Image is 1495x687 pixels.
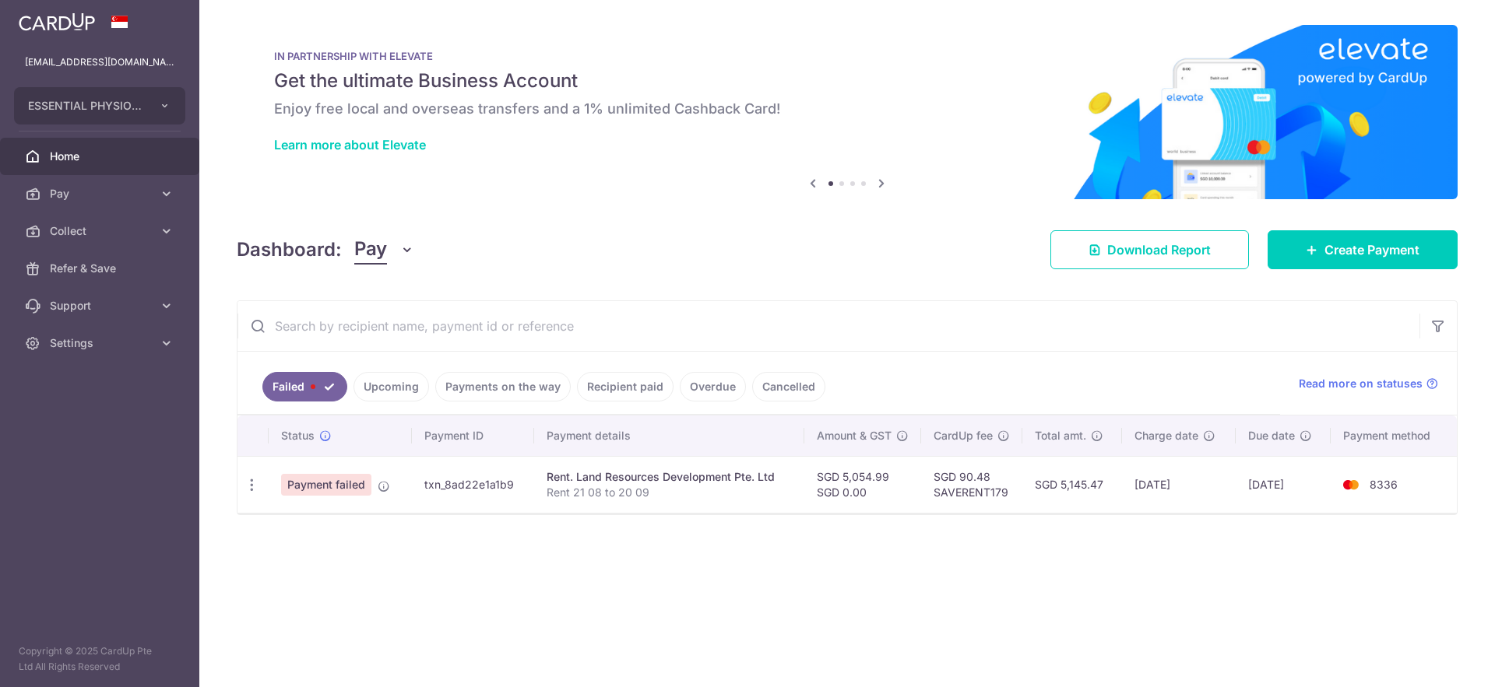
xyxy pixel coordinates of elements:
[237,301,1419,351] input: Search by recipient name, payment id or reference
[28,98,143,114] span: ESSENTIAL PHYSIOTHERAPY PTE. LTD.
[547,485,792,500] p: Rent 21 08 to 20 09
[50,261,153,276] span: Refer & Save
[1122,456,1235,513] td: [DATE]
[1299,376,1423,391] span: Read more on statuses
[50,149,153,164] span: Home
[1268,230,1458,269] a: Create Payment
[817,428,892,443] span: Amount & GST
[547,469,792,485] div: Rent. Land Resources Development Pte. Ltd
[534,415,804,456] th: Payment details
[354,235,387,265] span: Pay
[50,335,153,351] span: Settings
[274,50,1420,62] p: IN PARTNERSHIP WITH ELEVATE
[1248,428,1295,443] span: Due date
[934,428,993,443] span: CardUp fee
[435,372,571,401] a: Payments on the way
[281,428,315,443] span: Status
[1035,428,1086,443] span: Total amt.
[237,236,342,264] h4: Dashboard:
[50,186,153,202] span: Pay
[262,372,347,401] a: Failed
[25,54,174,70] p: [EMAIL_ADDRESS][DOMAIN_NAME]
[14,87,185,124] button: ESSENTIAL PHYSIOTHERAPY PTE. LTD.
[412,415,534,456] th: Payment ID
[50,298,153,314] span: Support
[921,456,1022,513] td: SGD 90.48 SAVERENT179
[274,68,1420,93] h5: Get the ultimate Business Account
[412,456,534,513] td: txn_8ad22e1a1b9
[1236,456,1331,513] td: [DATE]
[1107,240,1211,259] span: Download Report
[1050,230,1249,269] a: Download Report
[804,456,921,513] td: SGD 5,054.99 SGD 0.00
[354,235,414,265] button: Pay
[577,372,674,401] a: Recipient paid
[1335,475,1367,494] img: Bank Card
[281,474,371,496] span: Payment failed
[1370,478,1398,491] span: 8336
[354,372,429,401] a: Upcoming
[19,12,95,31] img: CardUp
[1134,428,1198,443] span: Charge date
[1022,456,1122,513] td: SGD 5,145.47
[274,100,1420,118] h6: Enjoy free local and overseas transfers and a 1% unlimited Cashback Card!
[1324,240,1419,259] span: Create Payment
[680,372,746,401] a: Overdue
[752,372,825,401] a: Cancelled
[1299,376,1438,391] a: Read more on statuses
[237,25,1458,199] img: Renovation banner
[50,223,153,239] span: Collect
[274,137,426,152] a: Learn more about Elevate
[1331,415,1457,456] th: Payment method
